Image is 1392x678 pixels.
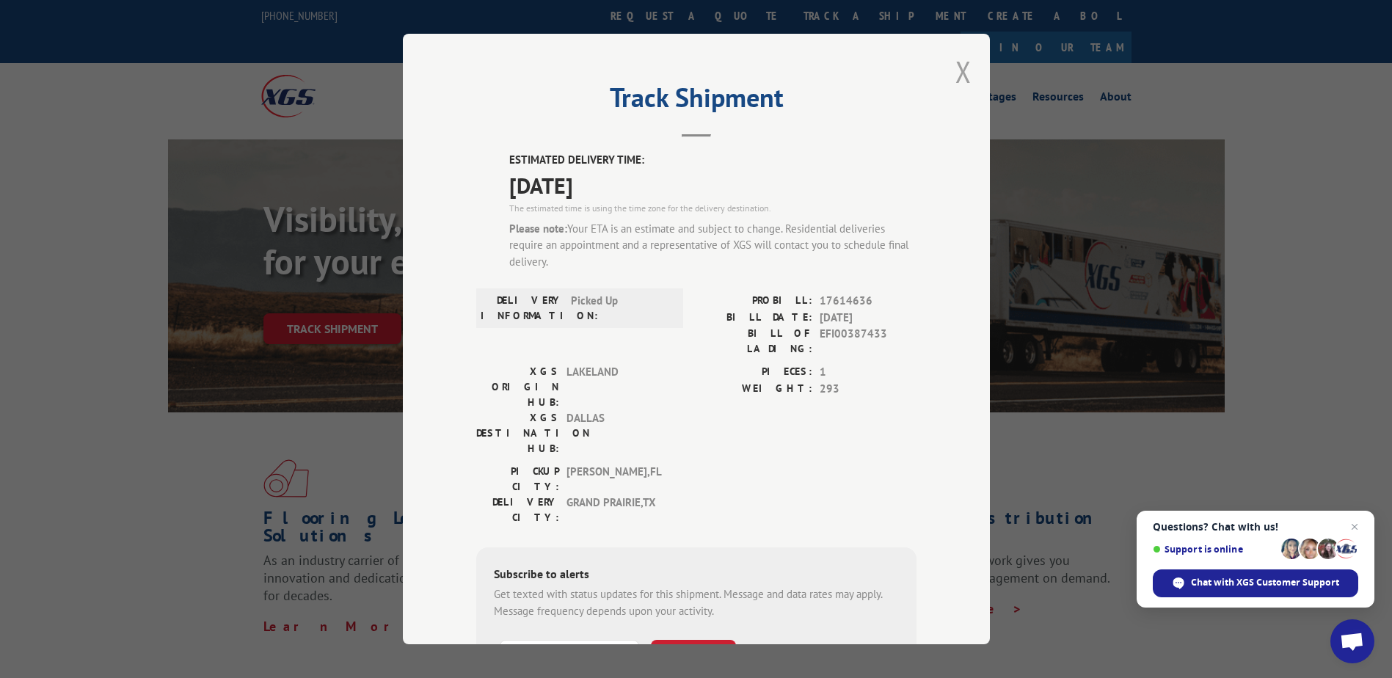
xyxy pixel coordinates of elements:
label: ESTIMATED DELIVERY TIME: [509,152,917,169]
strong: Please note: [509,222,567,236]
div: Your ETA is an estimate and subject to change. Residential deliveries require an appointment and ... [509,221,917,271]
span: [PERSON_NAME] , FL [566,464,666,495]
span: [DATE] [820,310,917,327]
span: [DATE] [509,169,917,202]
label: DELIVERY INFORMATION: [481,293,564,324]
button: SUBSCRIBE [651,640,736,671]
span: Support is online [1153,544,1276,555]
span: 17614636 [820,293,917,310]
span: Questions? Chat with us! [1153,521,1358,533]
input: Phone Number [500,640,639,671]
span: 293 [820,381,917,398]
div: The estimated time is using the time zone for the delivery destination. [509,202,917,215]
span: Picked Up [571,293,670,324]
span: GRAND PRAIRIE , TX [566,495,666,525]
div: Subscribe to alerts [494,565,899,586]
label: PIECES: [696,364,812,381]
label: XGS ORIGIN HUB: [476,364,559,410]
span: Close chat [1346,518,1363,536]
label: BILL OF LADING: [696,326,812,357]
label: PICKUP CITY: [476,464,559,495]
label: PROBILL: [696,293,812,310]
span: EFI00387433 [820,326,917,357]
span: 1 [820,364,917,381]
span: Chat with XGS Customer Support [1191,576,1339,589]
span: DALLAS [566,410,666,456]
div: Chat with XGS Customer Support [1153,569,1358,597]
label: XGS DESTINATION HUB: [476,410,559,456]
div: Open chat [1330,619,1374,663]
label: BILL DATE: [696,310,812,327]
button: Close modal [955,52,972,91]
div: Get texted with status updates for this shipment. Message and data rates may apply. Message frequ... [494,586,899,619]
label: DELIVERY CITY: [476,495,559,525]
label: WEIGHT: [696,381,812,398]
h2: Track Shipment [476,87,917,115]
span: LAKELAND [566,364,666,410]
